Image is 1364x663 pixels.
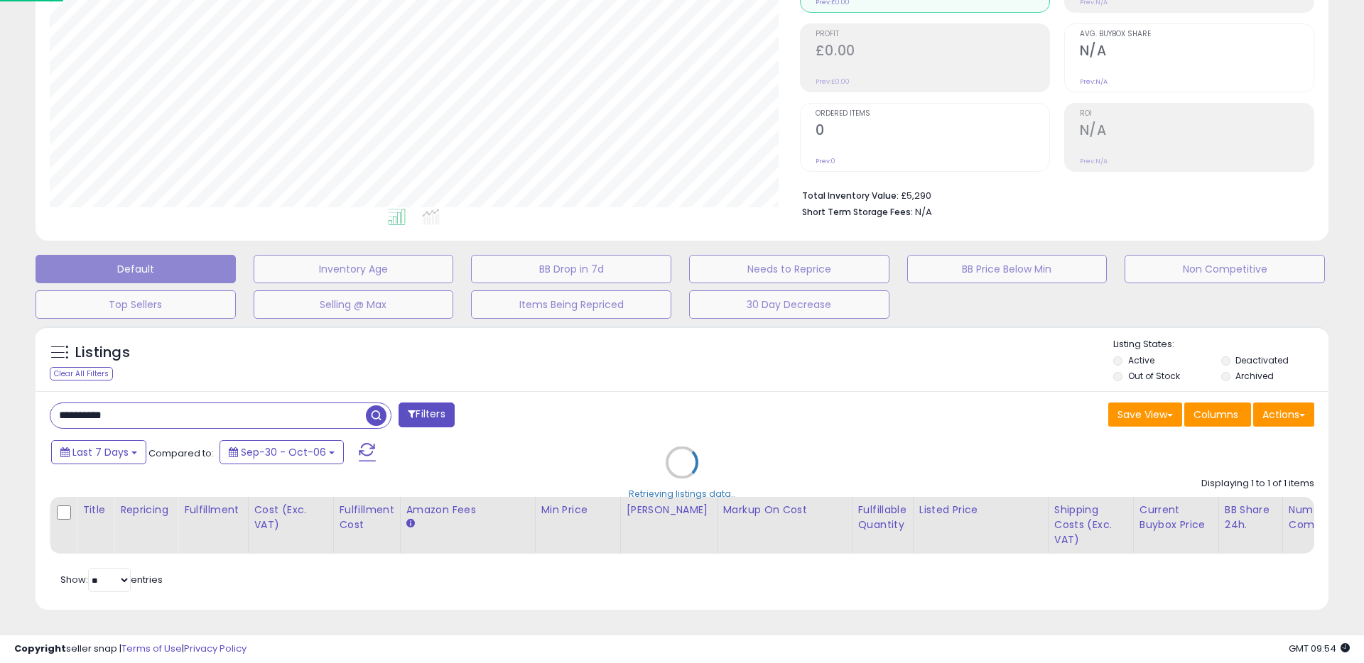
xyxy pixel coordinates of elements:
[802,186,1304,203] li: £5,290
[471,255,671,283] button: BB Drop in 7d
[1080,122,1314,141] h2: N/A
[1289,642,1350,655] span: 2025-10-15 09:54 GMT
[816,110,1049,118] span: Ordered Items
[802,190,899,202] b: Total Inventory Value:
[802,206,913,218] b: Short Term Storage Fees:
[915,205,932,219] span: N/A
[184,642,247,655] a: Privacy Policy
[816,31,1049,38] span: Profit
[36,255,236,283] button: Default
[14,642,66,655] strong: Copyright
[254,290,454,319] button: Selling @ Max
[1080,43,1314,62] h2: N/A
[121,642,182,655] a: Terms of Use
[629,487,735,500] div: Retrieving listings data..
[816,157,835,165] small: Prev: 0
[471,290,671,319] button: Items Being Repriced
[14,642,247,656] div: seller snap | |
[1080,77,1108,86] small: Prev: N/A
[816,122,1049,141] h2: 0
[816,43,1049,62] h2: £0.00
[254,255,454,283] button: Inventory Age
[816,77,850,86] small: Prev: £0.00
[907,255,1108,283] button: BB Price Below Min
[689,290,889,319] button: 30 Day Decrease
[689,255,889,283] button: Needs to Reprice
[36,290,236,319] button: Top Sellers
[1080,110,1314,118] span: ROI
[1080,157,1108,165] small: Prev: N/A
[1080,31,1314,38] span: Avg. Buybox Share
[1125,255,1325,283] button: Non Competitive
